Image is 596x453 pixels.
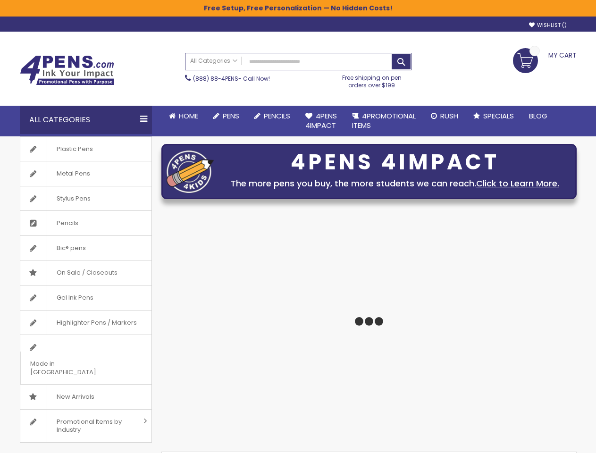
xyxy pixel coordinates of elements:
span: 4Pens 4impact [305,111,337,130]
a: (888) 88-4PENS [193,75,238,83]
span: Pencils [47,211,88,235]
a: Highlighter Pens / Markers [20,310,151,335]
span: Rush [440,111,458,121]
span: Gel Ink Pens [47,285,103,310]
a: Specials [466,106,521,126]
span: All Categories [190,57,237,65]
span: 4PROMOTIONAL ITEMS [352,111,416,130]
a: Metal Pens [20,161,151,186]
span: Pencils [264,111,290,121]
a: Made in [GEOGRAPHIC_DATA] [20,335,151,384]
a: Stylus Pens [20,186,151,211]
img: 4Pens Custom Pens and Promotional Products [20,55,114,85]
a: 4Pens4impact [298,106,344,136]
a: Bic® pens [20,236,151,260]
span: Pens [223,111,239,121]
a: Home [161,106,206,126]
a: Blog [521,106,555,126]
span: Plastic Pens [47,137,102,161]
span: New Arrivals [47,385,104,409]
span: Highlighter Pens / Markers [47,310,146,335]
a: Plastic Pens [20,137,151,161]
span: Stylus Pens [47,186,100,211]
a: Pencils [247,106,298,126]
span: Bic® pens [47,236,95,260]
span: On Sale / Closeouts [47,260,127,285]
img: four_pen_logo.png [167,150,214,193]
a: On Sale / Closeouts [20,260,151,285]
a: 4PROMOTIONALITEMS [344,106,423,136]
a: Wishlist [529,22,567,29]
a: Rush [423,106,466,126]
a: Gel Ink Pens [20,285,151,310]
span: Made in [GEOGRAPHIC_DATA] [20,352,128,384]
span: Specials [483,111,514,121]
a: Pencils [20,211,151,235]
span: Blog [529,111,547,121]
a: All Categories [185,53,242,69]
a: Promotional Items by Industry [20,410,151,442]
a: Pens [206,106,247,126]
div: The more pens you buy, the more students we can reach. [218,177,571,190]
span: - Call Now! [193,75,270,83]
div: Free shipping on pen orders over $199 [332,70,411,89]
span: Home [179,111,198,121]
span: Promotional Items by Industry [47,410,140,442]
div: 4PENS 4IMPACT [218,152,571,172]
a: New Arrivals [20,385,151,409]
span: Metal Pens [47,161,100,186]
div: All Categories [20,106,152,134]
a: Click to Learn More. [476,177,559,189]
